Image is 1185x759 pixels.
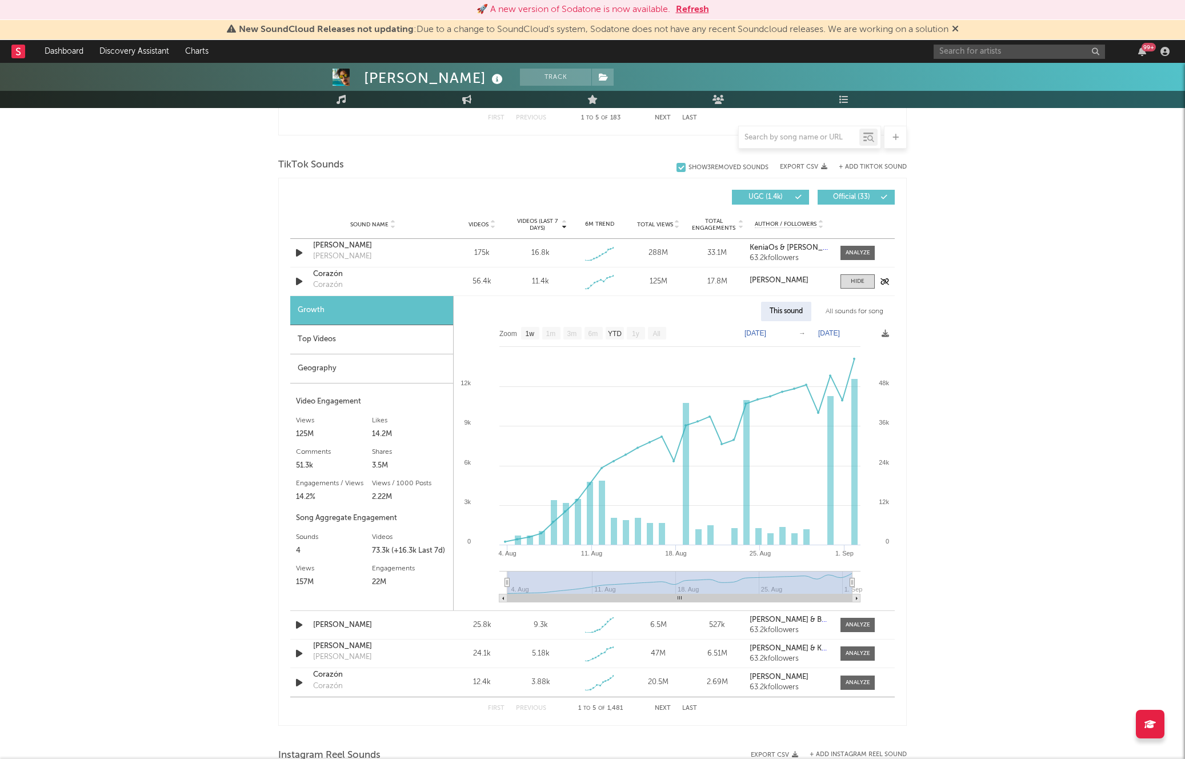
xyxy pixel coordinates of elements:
a: Corazón [313,269,433,280]
div: 🚀 A new version of Sodatone is now available. [477,3,670,17]
div: Likes [372,414,448,428]
text: 0 [886,538,889,545]
text: YTD [608,330,622,338]
text: All [652,330,660,338]
button: Export CSV [751,752,798,758]
text: 1y [632,330,639,338]
div: Song Aggregate Engagement [296,512,447,525]
div: 33.1M [691,247,744,259]
div: Videos [372,530,448,544]
div: Top Videos [290,325,453,354]
span: Sound Name [350,221,389,228]
div: 51.3k [296,459,372,473]
text: 48k [879,379,889,386]
div: [PERSON_NAME] [313,251,372,262]
div: 63.2k followers [750,626,829,634]
strong: [PERSON_NAME] [750,277,808,284]
div: 47M [632,648,685,660]
div: 12.4k [455,677,509,688]
a: [PERSON_NAME] [313,641,433,652]
span: of [601,115,608,121]
div: 125M [296,428,372,441]
div: 11.4k [532,276,549,287]
span: New SoundCloud Releases not updating [239,25,414,34]
span: Videos (last 7 days) [514,218,561,231]
text: 6k [464,459,471,466]
div: 63.2k followers [750,684,829,692]
div: 1 5 1,481 [569,702,632,716]
button: Track [520,69,591,86]
div: Engagements / Views [296,477,372,490]
button: + Add TikTok Sound [839,164,907,170]
span: to [586,115,593,121]
div: 16.8k [531,247,550,259]
div: + Add Instagram Reel Sound [798,752,907,758]
strong: KeniaOs & [PERSON_NAME] [750,244,846,251]
div: Geography [290,354,453,384]
button: Official(33) [818,190,895,205]
a: [PERSON_NAME] & BROKIX [750,616,829,624]
a: Corazón [313,669,433,681]
div: [PERSON_NAME] [313,620,433,631]
div: 17.8M [691,276,744,287]
div: 14.2% [296,490,372,504]
span: Total Engagements [691,218,737,231]
text: 12k [461,379,471,386]
text: 1. Sep [844,586,863,593]
span: Official ( 33 ) [825,194,878,201]
a: [PERSON_NAME] [750,673,829,681]
div: 20.5M [632,677,685,688]
div: Shares [372,445,448,459]
div: Video Engagement [296,395,447,409]
div: Views [296,414,372,428]
text: 18. Aug [665,550,686,557]
span: Dismiss [952,25,959,34]
div: Sounds [296,530,372,544]
div: 6.51M [691,648,744,660]
div: 125M [632,276,685,287]
div: 2.22M [372,490,448,504]
text: 1m [546,330,556,338]
span: to [583,706,590,711]
div: 6.5M [632,620,685,631]
div: Corazón [313,681,343,692]
button: Next [655,705,671,712]
text: 3k [464,498,471,505]
text: 24k [879,459,889,466]
text: [DATE] [744,329,766,337]
div: 3.5M [372,459,448,473]
div: 56.4k [455,276,509,287]
div: 25.8k [455,620,509,631]
div: This sound [761,302,811,321]
text: 4. Aug [498,550,516,557]
span: : Due to a change to SoundCloud's system, Sodatone does not have any recent Soundcloud releases. ... [239,25,948,34]
div: [PERSON_NAME] [313,652,372,663]
div: 527k [691,620,744,631]
span: UGC ( 1.4k ) [739,194,792,201]
text: 12k [879,498,889,505]
button: Export CSV [780,163,827,170]
button: First [488,705,505,712]
button: + Add TikTok Sound [827,164,907,170]
div: [PERSON_NAME] [313,240,433,251]
div: Engagements [372,562,448,576]
text: 0 [467,538,471,545]
div: All sounds for song [817,302,892,321]
button: Previous [516,705,546,712]
div: 3.88k [531,677,550,688]
div: 22M [372,576,448,589]
input: Search by song name or URL [739,133,859,142]
div: Views / 1000 Posts [372,477,448,490]
button: Last [682,115,697,121]
div: Corazón [313,279,343,291]
div: Comments [296,445,372,459]
span: Author / Followers [755,221,816,228]
div: 24.1k [455,648,509,660]
a: Charts [177,40,217,63]
div: 288M [632,247,685,259]
strong: [PERSON_NAME] & BROKIX [750,616,844,624]
text: 36k [879,419,889,426]
div: 99 + [1142,43,1156,51]
input: Search for artists [934,45,1105,59]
